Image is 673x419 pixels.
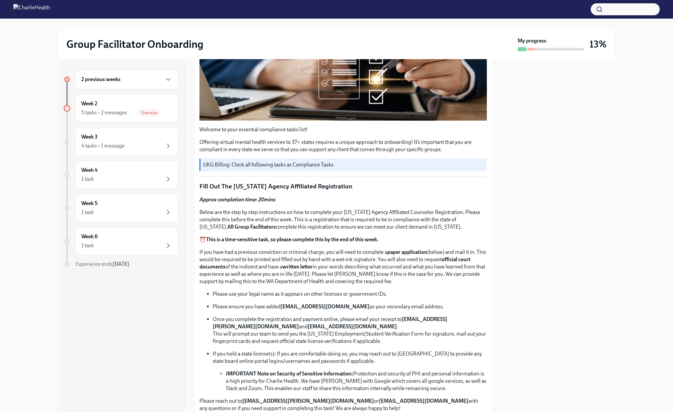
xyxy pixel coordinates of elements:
a: Week 41 task [64,161,178,189]
p: Below are the step by step instructions on how to complete your [US_STATE] Agency Affiliated Coun... [199,209,487,231]
strong: [EMAIL_ADDRESS][DOMAIN_NAME] [280,303,370,310]
h6: 2 previous weeks [81,76,120,83]
div: 2 previous weeks [76,70,178,89]
li: Protection and security of PHI and personal information is a high priority for Charlie Health. We... [226,370,487,392]
a: Week 51 task [64,194,178,222]
p: Fill Out The [US_STATE] Agency Affiliated Registration [199,182,487,191]
strong: official court documents [199,256,471,270]
p: Please ensure you have added as your secondary email address. [213,303,487,310]
h6: Week 4 [81,166,98,174]
strong: All Group Facilitators [227,224,276,230]
h6: Week 6 [81,233,98,240]
strong: Approx completion time: 20mins [199,196,275,203]
span: Experience ends [76,261,129,267]
h6: Week 2 [81,100,97,107]
img: CharlieHealth [13,4,50,15]
span: Overdue [137,110,162,115]
div: 1 task [81,242,94,249]
p: Offering virtual mental health services to 37+ states requires a unique approach to onboarding! I... [199,139,487,153]
h2: Group Facilitator Onboarding [66,38,203,51]
a: Week 25 tasks • 2 messagesOverdue [64,94,178,122]
div: 4 tasks • 1 message [81,142,124,150]
p: If you have had a previous conviction or criminal charge, you will need to complete a (below) and... [199,249,487,285]
a: Week 34 tasks • 1 message [64,128,178,156]
strong: [EMAIL_ADDRESS][PERSON_NAME][DOMAIN_NAME] [213,316,447,330]
strong: [EMAIL_ADDRESS][PERSON_NAME][DOMAIN_NAME] [242,398,374,404]
div: 5 tasks • 2 messages [81,109,127,116]
p: UKG Billing: Clock all following tasks as Compliance Tasks [203,161,484,168]
p: Once you complete the registration and payment online, please email your receipt to and . This wi... [213,316,487,345]
strong: [EMAIL_ADDRESS][DOMAIN_NAME] [308,323,397,330]
strong: This is a time-sensitive task, so please complete this by the end of this week. [206,236,379,243]
p: If you hold a state license(s): If you are comfortable doing so, you may reach out to [GEOGRAPHIC... [213,350,487,365]
strong: My progress [518,37,546,45]
h6: Week 3 [81,133,98,141]
p: Please reach out to or with any questions or if you need support in completing this task! We are ... [199,397,487,412]
p: Please use your legal name as it appears on other licenses or government IDs. [213,290,487,298]
h3: 13% [589,38,607,50]
div: 1 task [81,175,94,183]
div: 1 task [81,209,94,216]
h6: Week 5 [81,200,98,207]
strong: written letter [282,263,313,270]
p: ⏰ [199,236,487,243]
strong: paper application [387,249,427,255]
p: Welcome to your essential compliance tasks list! [199,126,487,133]
strong: IMPORTANT Note on Security of Sensitive Information: [226,370,353,377]
strong: [EMAIL_ADDRESS][DOMAIN_NAME] [379,398,468,404]
strong: [DATE] [112,261,129,267]
a: Week 61 task [64,227,178,255]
